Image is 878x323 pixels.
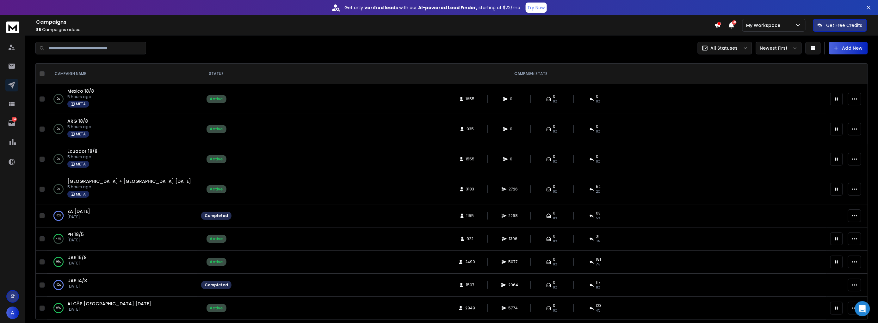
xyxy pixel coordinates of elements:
p: Get only with our starting at $22/mo [345,4,521,11]
a: ZA [DATE] [67,208,90,214]
button: A [6,307,19,319]
p: 97 % [56,305,61,311]
span: 5077 [509,259,518,264]
p: [DATE] [67,307,151,312]
p: Try Now [528,4,545,11]
span: 63 [596,211,601,216]
td: 0%Ecuador 18/85 hours agoMETA [47,144,197,174]
p: META [76,102,86,107]
td: 0%Mexico 18/85 hours agoMETA [47,84,197,114]
span: 0% [553,99,558,104]
a: ARG 18/8 [67,118,88,124]
td: 100%UAE 14/8[DATE] [47,274,197,297]
span: 922 [467,236,474,241]
span: 0% [553,216,558,221]
p: Campaigns added [36,27,714,32]
span: 0 [553,154,556,159]
p: 114 [12,117,17,122]
div: Completed [205,213,228,218]
button: Add New [829,42,868,54]
span: 123 [596,303,602,308]
strong: verified leads [365,4,398,11]
a: Mexico 18/8 [67,88,94,94]
span: 31 [596,234,600,239]
span: 0% [596,129,601,134]
div: Active [210,306,223,311]
button: Try Now [526,3,547,13]
button: Get Free Credits [813,19,867,32]
span: 7 % [596,262,600,267]
p: 100 % [56,282,61,288]
span: 2268 [509,213,518,218]
td: 44%PH 18/5[DATE] [47,227,197,251]
td: 99%UAE 15/8[DATE] [47,251,197,274]
span: 5 % [596,216,601,221]
span: 2949 [465,306,475,311]
p: My Workspace [746,22,783,28]
span: 0% [596,99,601,104]
span: 8 % [596,285,601,290]
span: 0% [553,262,558,267]
span: 1396 [509,236,517,241]
span: UAE 15/8 [67,254,87,261]
p: 0 % [57,126,60,132]
span: 0 [553,257,556,262]
p: META [76,192,86,197]
a: 114 [5,117,18,129]
div: Active [210,259,223,264]
span: 0% [553,239,558,244]
span: 3 % [596,239,600,244]
p: 100 % [56,213,61,219]
span: [GEOGRAPHIC_DATA] + [GEOGRAPHIC_DATA] [DATE] [67,178,191,184]
a: PH 18/5 [67,231,84,238]
span: 1555 [466,157,475,162]
span: 117 [596,280,601,285]
a: Ecuador 18/8 [67,148,97,154]
a: AI CẬP [GEOGRAPHIC_DATA] [DATE] [67,301,151,307]
span: 0% [553,308,558,313]
div: Active [210,157,223,162]
p: 99 % [56,259,61,265]
span: 181 [596,257,601,262]
p: 5 hours ago [67,94,94,99]
td: 100%ZA [DATE][DATE] [47,204,197,227]
span: 2 % [596,189,601,194]
a: UAE 14/8 [67,277,87,284]
span: 50 [732,20,737,25]
span: 0% [553,129,558,134]
span: 0 [510,127,516,132]
span: 0 [553,280,556,285]
th: CAMPAIGN NAME [47,64,197,84]
p: 0 % [57,186,60,192]
th: STATUS [197,64,235,84]
span: 0 [596,154,599,159]
div: Active [210,127,223,132]
span: 5774 [509,306,518,311]
span: 1655 [466,96,475,102]
span: 2490 [465,259,475,264]
div: Active [210,187,223,192]
span: 0 [596,94,599,99]
span: 85 [36,27,41,32]
p: [DATE] [67,261,87,266]
p: META [76,132,86,137]
span: 0% [553,159,558,164]
span: 0 [510,96,516,102]
span: 0 [553,303,556,308]
span: 0 [553,234,556,239]
span: 935 [467,127,474,132]
span: 0 [553,184,556,189]
th: CAMPAIGN STATS [235,64,826,84]
span: 0% [553,189,558,194]
p: [DATE] [67,284,87,289]
p: 5 hours ago [67,124,91,129]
